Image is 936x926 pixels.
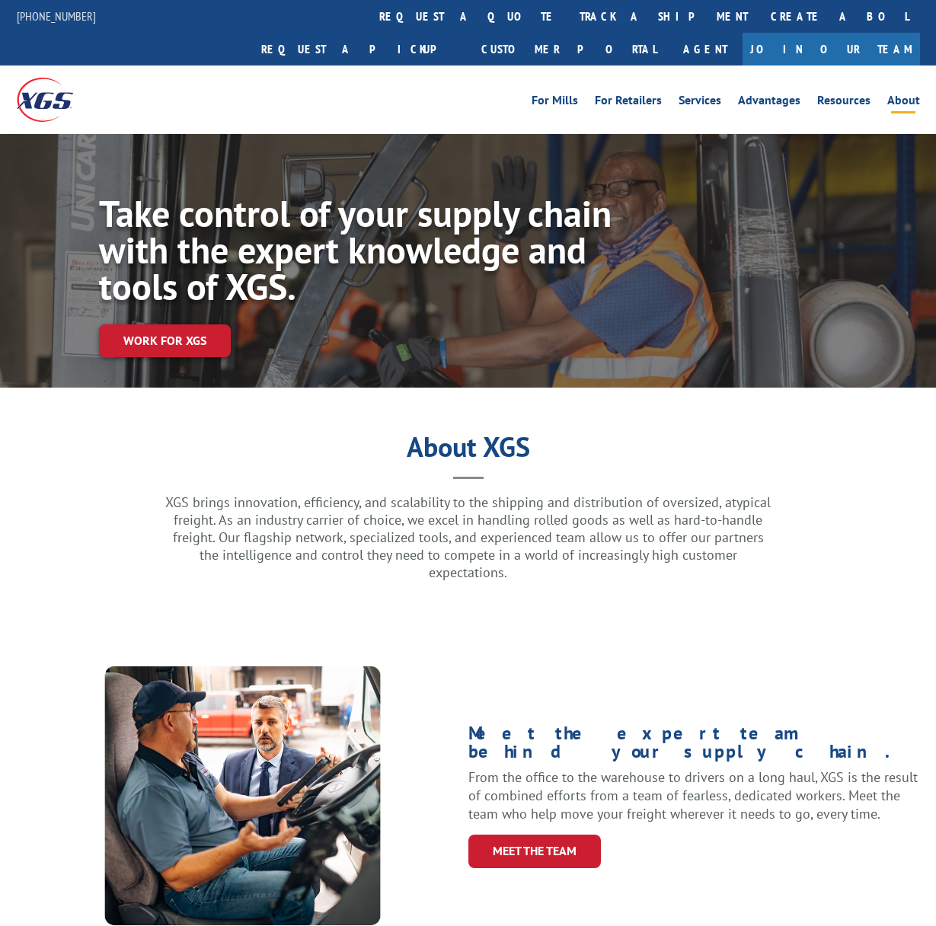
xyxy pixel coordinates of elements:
[250,33,470,65] a: Request a pickup
[99,195,615,312] h1: Take control of your supply chain with the expert knowledge and tools of XGS.
[468,724,920,768] h1: Meet the expert team behind your supply chain.
[595,94,662,111] a: For Retailers
[99,324,231,357] a: Work for XGS
[817,94,871,111] a: Resources
[532,94,578,111] a: For Mills
[887,94,920,111] a: About
[17,8,96,24] a: [PHONE_NUMBER]
[668,33,743,65] a: Agent
[679,94,721,111] a: Services
[738,94,800,111] a: Advantages
[470,33,668,65] a: Customer Portal
[743,33,920,65] a: Join Our Team
[468,835,601,867] a: Meet the Team
[104,666,381,926] img: XpressGlobal_MeettheTeam
[164,493,773,581] p: XGS brings innovation, efficiency, and scalability to the shipping and distribution of oversized,...
[94,436,842,465] h1: About XGS
[468,768,920,822] p: From the office to the warehouse to drivers on a long haul, XGS is the result of combined efforts...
